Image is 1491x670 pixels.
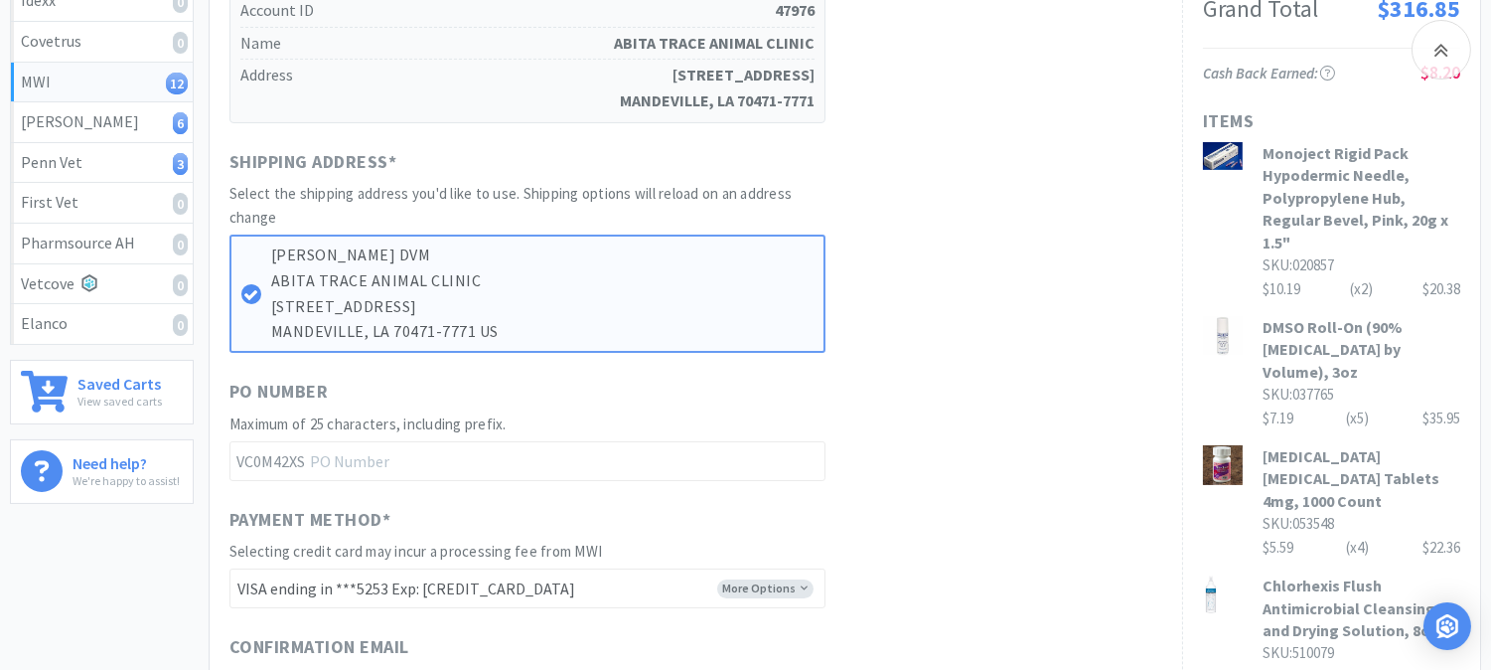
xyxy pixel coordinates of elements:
div: (x 2 ) [1350,277,1373,301]
p: View saved carts [77,392,162,411]
img: 10dc806f6ede43e688124a58f845c9bc_7929.png [1203,316,1243,356]
i: 0 [173,193,188,215]
h3: DMSO Roll-On (90% [MEDICAL_DATA] by Volume), 3oz [1263,316,1460,383]
div: MWI [21,70,183,95]
div: Vetcove [21,271,183,297]
div: First Vet [21,190,183,216]
i: 0 [173,274,188,296]
p: MANDEVILLE, LA 70471-7771 US [271,319,814,345]
span: Shipping Address * [229,148,397,177]
h5: Address [240,60,815,116]
i: 6 [173,112,188,134]
p: [PERSON_NAME] DVM [271,243,814,268]
h1: Items [1203,107,1460,136]
h6: Saved Carts [77,371,162,392]
h3: Monoject Rigid Pack Hypodermic Needle, Polypropylene Hub, Regular Bevel, Pink, 20g x 1.5" [1263,142,1460,253]
i: 0 [173,234,188,255]
p: [STREET_ADDRESS] [271,294,814,320]
span: SKU: 510079 [1263,643,1334,662]
div: $20.38 [1422,277,1460,301]
a: Saved CartsView saved carts [10,360,194,424]
div: Covetrus [21,29,183,55]
span: Select the shipping address you'd like to use. Shipping options will reload on an address change [229,184,792,227]
a: Pharmsource AH0 [11,224,193,264]
div: $10.19 [1263,277,1460,301]
div: Pharmsource AH [21,231,183,256]
a: Elanco0 [11,304,193,344]
a: Vetcove0 [11,264,193,305]
div: Elanco [21,311,183,337]
img: dbe6a85b9bd2451dbbc043ebb1b34a19_17333.png [1203,445,1243,485]
i: 12 [166,73,188,94]
h5: Name [240,28,815,61]
p: ABITA TRACE ANIMAL CLINIC [271,268,814,294]
h3: Chlorhexis Flush Antimicrobial Cleansing and Drying Solution, 8oz [1263,575,1460,641]
span: Payment Method * [229,506,391,535]
div: (x 5 ) [1347,407,1370,430]
div: (x 4 ) [1347,536,1370,560]
strong: ABITA TRACE ANIMAL CLINIC [614,31,815,57]
div: Penn Vet [21,150,183,176]
div: [PERSON_NAME] [21,109,183,135]
i: 0 [173,314,188,336]
span: Cash Back Earned : [1203,64,1335,83]
i: 0 [173,32,188,54]
a: Penn Vet3 [11,143,193,184]
div: $35.95 [1422,407,1460,430]
span: SKU: 020857 [1263,255,1334,274]
i: 3 [173,153,188,175]
span: Confirmation Email [229,633,409,662]
span: Selecting credit card may incur a processing fee from MWI [229,542,602,561]
h3: [MEDICAL_DATA] [MEDICAL_DATA] Tablets 4mg, 1000 Count [1263,445,1460,512]
span: SKU: 037765 [1263,385,1334,404]
h6: Need help? [73,450,180,471]
p: We're happy to assist! [73,471,180,490]
a: First Vet0 [11,183,193,224]
a: [PERSON_NAME]6 [11,102,193,143]
a: Covetrus0 [11,22,193,63]
span: Maximum of 25 characters, including prefix. [229,415,507,433]
span: SKU: 053548 [1263,514,1334,533]
a: MWI12 [11,63,193,103]
span: PO Number [229,378,329,407]
div: $5.59 [1263,536,1460,560]
span: $8.20 [1420,61,1460,84]
span: VC0M42XS [229,442,309,480]
strong: [STREET_ADDRESS] MANDEVILLE, LA 70471-7771 [620,63,815,113]
img: 263e00a45a5c4828837338120aa1846c_6420.png [1203,575,1219,614]
div: Open Intercom Messenger [1423,602,1471,650]
input: PO Number [229,441,825,481]
img: 39c08aed4ffa457eb44ef3b578e8db03_1432.png [1203,142,1243,170]
div: $7.19 [1263,407,1460,430]
div: $22.36 [1422,536,1460,560]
